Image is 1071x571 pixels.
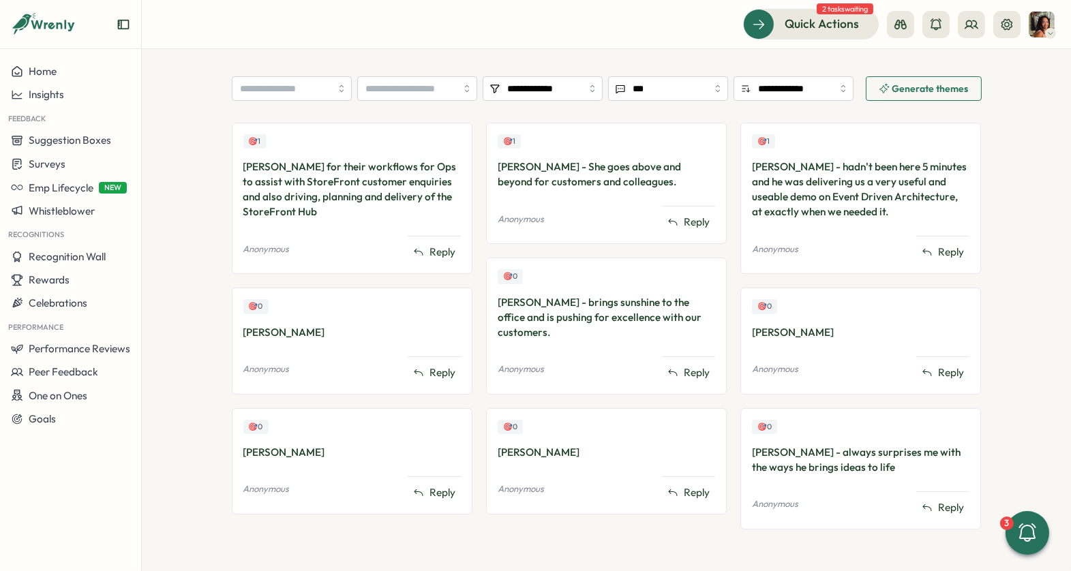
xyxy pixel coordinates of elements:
[916,497,969,518] button: Reply
[1000,516,1014,530] div: 3
[662,362,715,383] button: Reply
[243,420,269,434] div: Upvotes
[117,18,130,31] button: Expand sidebar
[498,269,523,283] div: Upvotes
[498,213,544,226] p: Anonymous
[29,365,98,378] span: Peer Feedback
[29,412,56,425] span: Goals
[752,159,969,219] div: [PERSON_NAME] - hadn't been here 5 minutes and he was delivering us a very useful and useable dem...
[752,299,777,313] div: Upvotes
[684,485,710,500] span: Reply
[498,483,544,495] p: Anonymous
[429,365,455,380] span: Reply
[916,362,969,383] button: Reply
[29,342,130,355] span: Performance Reviews
[743,9,879,39] button: Quick Actions
[498,445,715,460] div: [PERSON_NAME]
[498,134,521,149] div: Upvotes
[99,182,127,194] span: NEW
[938,245,964,260] span: Reply
[752,363,798,375] p: Anonymous
[243,134,267,149] div: Upvotes
[1029,12,1055,37] img: Viveca Riley
[752,134,775,149] div: Upvotes
[752,445,969,475] div: [PERSON_NAME] - always surprises me with the ways he brings ideas to life
[866,76,982,101] button: Generate themes
[662,482,715,503] button: Reply
[408,242,461,262] button: Reply
[938,365,964,380] span: Reply
[752,420,777,434] div: Upvotes
[916,242,969,262] button: Reply
[243,483,290,495] p: Anonymous
[29,65,57,78] span: Home
[29,296,87,309] span: Celebrations
[938,500,964,515] span: Reply
[498,420,523,434] div: Upvotes
[752,325,969,340] div: [PERSON_NAME]
[684,365,710,380] span: Reply
[498,159,715,189] div: [PERSON_NAME] - She goes above and beyond for customers and colleagues.
[498,295,715,340] div: [PERSON_NAME] - brings sunshine to the office and is pushing for excellence with our customers.
[29,134,111,146] span: Suggestion Boxes
[29,204,95,217] span: Whistleblower
[785,15,859,33] span: Quick Actions
[243,299,269,313] div: Upvotes
[662,212,715,232] button: Reply
[429,245,455,260] span: Reply
[429,485,455,500] span: Reply
[243,325,461,340] div: [PERSON_NAME]
[684,215,710,230] span: Reply
[892,84,969,93] span: Generate themes
[752,498,798,510] p: Anonymous
[243,243,290,256] p: Anonymous
[29,157,65,170] span: Surveys
[29,181,93,194] span: Emp Lifecycle
[408,362,461,383] button: Reply
[408,482,461,503] button: Reply
[243,445,461,460] div: [PERSON_NAME]
[29,389,87,402] span: One on Ones
[817,3,873,14] span: 2 tasks waiting
[29,250,106,263] span: Recognition Wall
[29,88,64,101] span: Insights
[243,363,290,375] p: Anonymous
[29,273,70,286] span: Rewards
[752,243,798,256] p: Anonymous
[243,159,461,219] div: [PERSON_NAME] for their workflows for Ops to assist with StoreFront customer enquiries and also d...
[1006,511,1049,555] button: 3
[498,363,544,375] p: Anonymous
